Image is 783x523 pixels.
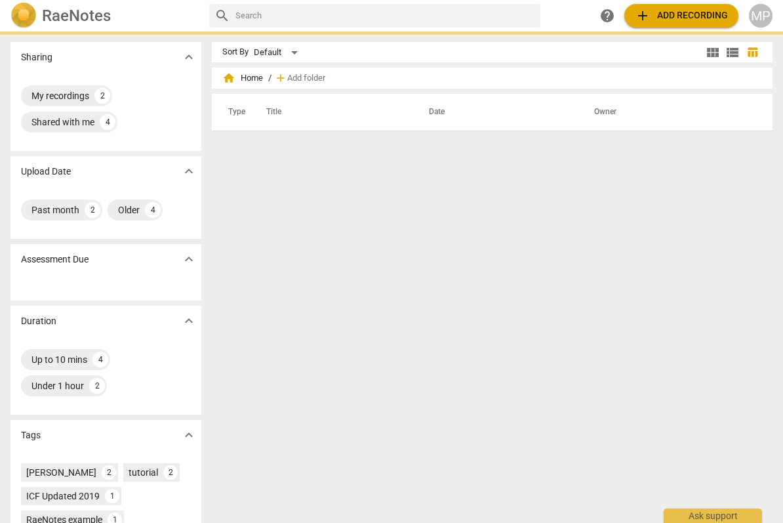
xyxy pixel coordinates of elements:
[725,45,740,60] span: view_list
[118,203,140,217] div: Older
[599,8,615,24] span: help
[21,253,89,266] p: Assessment Due
[31,353,87,366] div: Up to 10 mins
[664,509,762,523] div: Ask support
[705,45,721,60] span: view_module
[624,4,738,28] button: Upload
[268,73,271,83] span: /
[89,378,105,394] div: 2
[42,7,111,25] h2: RaeNotes
[179,161,199,181] button: Show more
[21,314,56,328] p: Duration
[94,88,110,104] div: 2
[251,94,414,131] th: Title
[595,4,619,28] a: Help
[635,8,651,24] span: add
[21,51,52,64] p: Sharing
[21,165,71,178] p: Upload Date
[31,115,94,129] div: Shared with me
[92,352,108,367] div: 4
[179,47,199,67] button: Show more
[179,425,199,445] button: Show more
[31,203,79,217] div: Past month
[287,73,325,83] span: Add folder
[10,3,199,29] a: LogoRaeNotes
[181,427,197,443] span: expand_more
[274,72,287,85] span: add
[31,379,84,392] div: Under 1 hour
[181,163,197,179] span: expand_more
[235,5,536,26] input: Search
[26,466,96,479] div: [PERSON_NAME]
[742,43,762,62] button: Table view
[179,311,199,331] button: Show more
[635,8,728,24] span: Add recording
[218,94,251,131] th: Type
[102,465,116,480] div: 2
[222,72,263,85] span: Home
[254,42,302,63] div: Default
[578,94,759,131] th: Owner
[100,114,115,130] div: 4
[10,3,37,29] img: Logo
[31,89,89,102] div: My recordings
[703,43,723,62] button: Tile view
[222,72,235,85] span: home
[179,249,199,269] button: Show more
[214,8,230,24] span: search
[26,490,100,503] div: ICF Updated 2019
[85,202,100,218] div: 2
[222,47,249,57] div: Sort By
[746,46,759,58] span: table_chart
[181,251,197,267] span: expand_more
[749,4,773,28] button: MP
[163,465,178,480] div: 2
[105,489,119,503] div: 1
[145,202,161,218] div: 4
[181,313,197,329] span: expand_more
[129,466,158,479] div: tutorial
[413,94,578,131] th: Date
[21,429,41,442] p: Tags
[181,49,197,65] span: expand_more
[723,43,742,62] button: List view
